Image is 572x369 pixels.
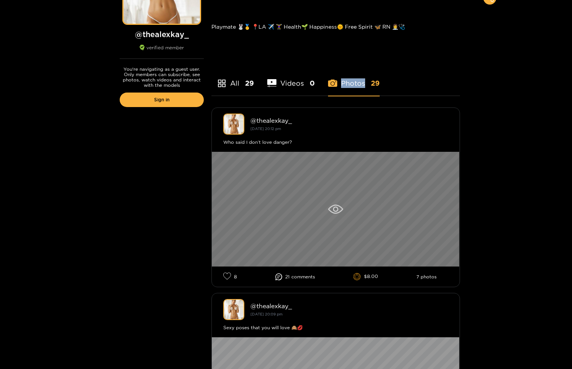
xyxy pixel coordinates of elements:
[211,16,460,37] div: Playmate 🐰🥇 📍LA ✈️ 🏋️‍♀️ Health🌱 Happiness🌞 Free Spirit 🦋 RN 👩‍⚕️🩺
[310,78,315,88] span: 0
[250,302,448,309] div: @ thealexkay_
[328,61,380,96] li: Photos
[211,61,254,96] li: All
[267,61,315,96] li: Videos
[291,274,315,280] span: comment s
[371,78,380,88] span: 29
[223,324,448,332] div: Sexy poses that you will love 🙈💋
[275,273,315,280] li: 21
[120,29,204,39] h1: @ thealexkay_
[223,114,244,135] img: thealexkay_
[245,78,254,88] span: 29
[250,127,281,131] small: [DATE] 20:12 pm
[120,93,204,107] a: Sign in
[353,273,378,281] li: $8.00
[120,45,204,59] div: verified member
[120,67,204,88] p: You're navigating as a guest user. Only members can subscribe, see photos, watch videos and inter...
[217,79,226,88] span: appstore
[416,274,437,280] li: 7 photos
[223,299,244,320] img: thealexkay_
[250,117,448,124] div: @ thealexkay_
[223,138,448,146] div: Who said I don’t love danger?
[250,312,283,316] small: [DATE] 20:09 pm
[223,272,237,281] li: 8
